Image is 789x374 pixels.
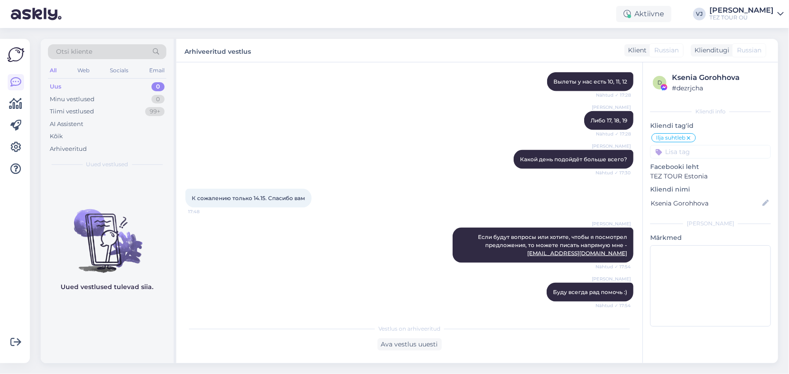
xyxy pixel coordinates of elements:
[595,263,631,270] span: Nähtud ✓ 17:54
[616,6,671,22] div: Aktiivne
[650,185,771,194] p: Kliendi nimi
[76,65,91,76] div: Web
[592,276,631,282] span: [PERSON_NAME]
[378,325,440,333] span: Vestlus on arhiveeritud
[188,208,222,215] span: 17:48
[596,92,631,98] span: Nähtud ✓ 17:28
[650,108,771,116] div: Kliendi info
[520,156,627,163] span: Какой день подойдёт больше всего?
[592,143,631,150] span: [PERSON_NAME]
[50,82,61,91] div: Uus
[657,79,662,86] span: d
[56,47,92,56] span: Otsi kliente
[595,302,631,309] span: Nähtud ✓ 17:54
[61,282,154,292] p: Uued vestlused tulevad siia.
[650,233,771,243] p: Märkmed
[184,44,251,56] label: Arhiveeritud vestlus
[592,220,631,227] span: [PERSON_NAME]
[709,7,774,14] div: [PERSON_NAME]
[650,220,771,228] div: [PERSON_NAME]
[50,107,94,116] div: Tiimi vestlused
[48,65,58,76] div: All
[672,83,768,93] div: # dezrjcha
[50,95,94,104] div: Minu vestlused
[650,121,771,131] p: Kliendi tag'id
[41,193,174,274] img: No chats
[656,135,685,140] span: Ilja suhtleb
[7,46,24,63] img: Askly Logo
[86,160,128,168] span: Uued vestlused
[709,7,784,21] a: [PERSON_NAME]TEZ TOUR OÜ
[147,65,166,76] div: Email
[145,107,165,116] div: 99+
[50,120,83,129] div: AI Assistent
[591,117,627,124] span: Либо 17, 18, 19
[691,46,729,55] div: Klienditugi
[654,46,679,55] span: Russian
[553,289,627,295] span: Буду всегда рад помочь :)
[478,234,628,257] span: Если будут вопросы или хотите, чтобы я посмотрел предложения, то можете писать напрямую мне -
[595,169,631,176] span: Nähtud ✓ 17:30
[151,82,165,91] div: 0
[650,162,771,172] p: Facebooki leht
[192,195,305,201] span: К сожалению только 14.15. Спасибо вам
[592,104,631,111] span: [PERSON_NAME]
[709,14,774,21] div: TEZ TOUR OÜ
[108,65,130,76] div: Socials
[737,46,761,55] span: Russian
[151,95,165,104] div: 0
[50,132,63,141] div: Kõik
[553,78,627,85] span: Вылеты у нас есть 10, 11, 12
[650,145,771,159] input: Lisa tag
[527,250,627,257] a: [EMAIL_ADDRESS][DOMAIN_NAME]
[596,131,631,137] span: Nähtud ✓ 17:28
[651,198,761,208] input: Lisa nimi
[378,338,442,351] div: Ava vestlus uuesti
[50,145,87,154] div: Arhiveeritud
[693,8,706,20] div: VJ
[650,172,771,181] p: TEZ TOUR Estonia
[624,46,647,55] div: Klient
[672,72,768,83] div: Ksenia Gorohhova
